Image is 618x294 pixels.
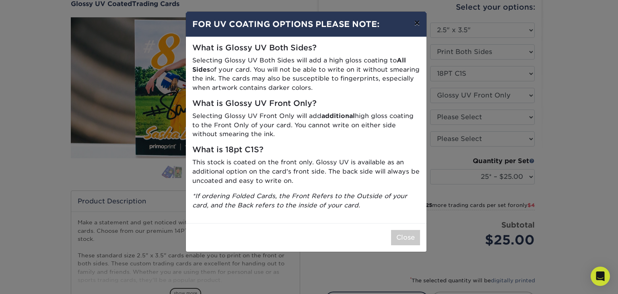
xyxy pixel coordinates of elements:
h5: What is Glossy UV Both Sides? [192,43,420,53]
strong: additional [321,112,355,120]
p: Selecting Glossy UV Both Sides will add a high gloss coating to of your card. You will not be abl... [192,56,420,93]
h5: What is Glossy UV Front Only? [192,99,420,108]
button: Close [391,230,420,245]
p: Selecting Glossy UV Front Only will add high gloss coating to the Front Only of your card. You ca... [192,112,420,139]
h4: FOR UV COATING OPTIONS PLEASE NOTE: [192,18,420,30]
button: × [408,12,426,34]
h5: What is 18pt C1S? [192,145,420,155]
div: Open Intercom Messenger [591,267,610,286]
p: This stock is coated on the front only. Glossy UV is available as an additional option on the car... [192,158,420,185]
i: *If ordering Folded Cards, the Front Refers to the Outside of your card, and the Back refers to t... [192,192,407,209]
strong: All Sides [192,56,406,73]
